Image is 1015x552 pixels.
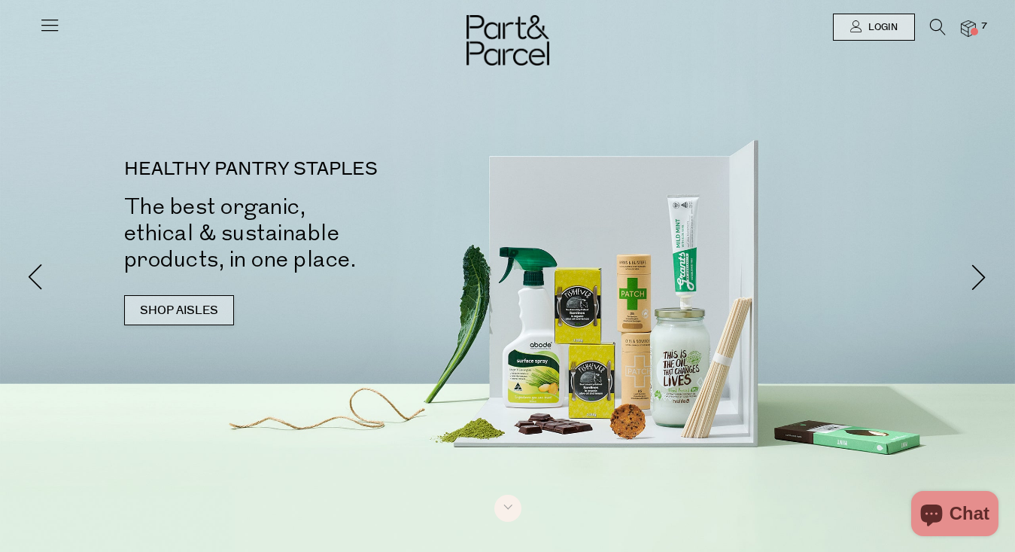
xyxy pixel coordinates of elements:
a: Login [833,14,915,41]
p: HEALTHY PANTRY STAPLES [124,160,530,178]
a: SHOP AISLES [124,295,234,325]
span: 7 [977,20,991,33]
h2: The best organic, ethical & sustainable products, in one place. [124,194,530,273]
inbox-online-store-chat: Shopify online store chat [907,491,1003,540]
img: Part&Parcel [466,15,549,66]
a: 7 [961,20,976,36]
span: Login [865,21,898,34]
